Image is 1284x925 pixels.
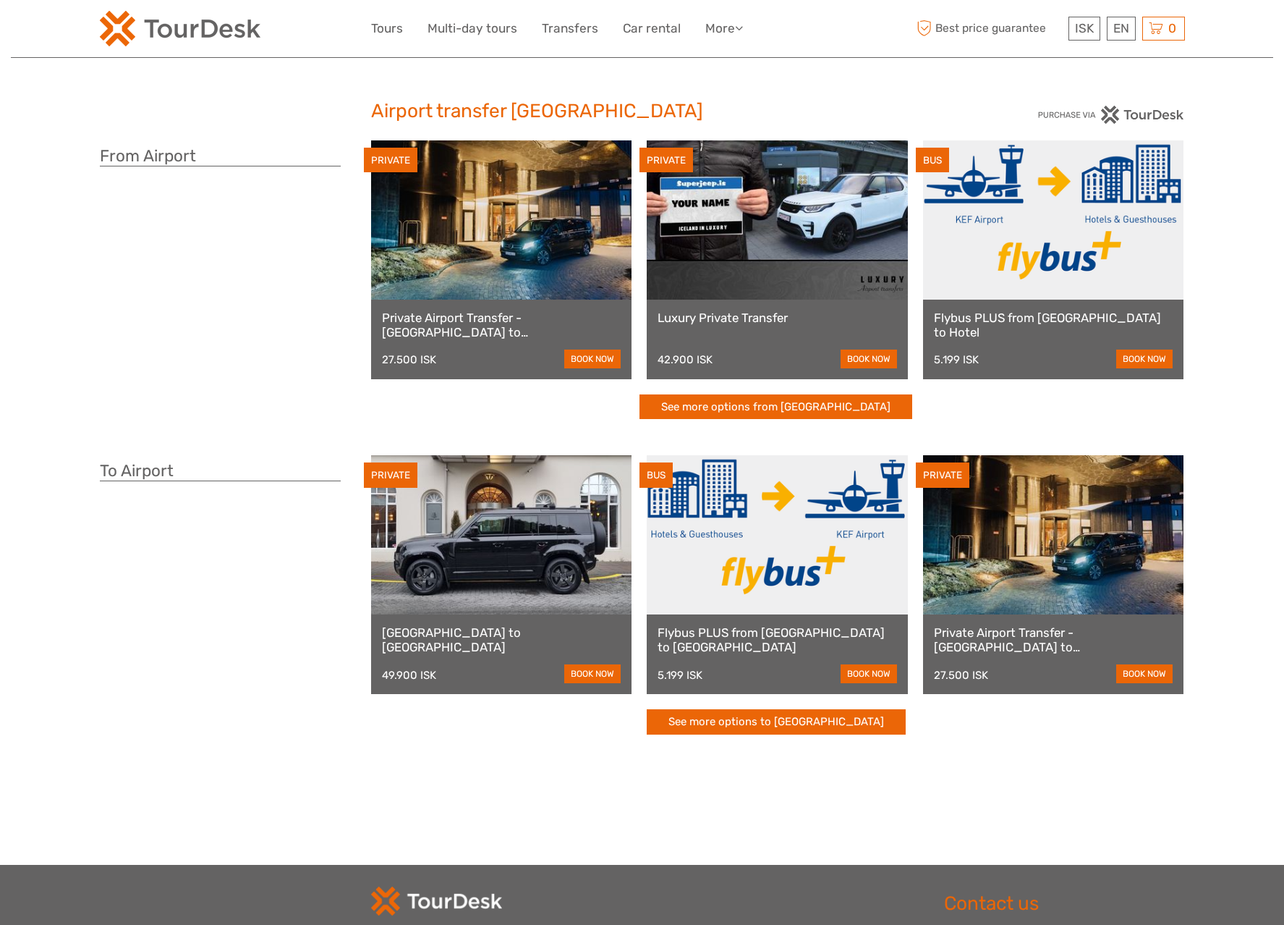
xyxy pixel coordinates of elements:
[1116,664,1173,683] a: book now
[100,146,341,166] h3: From Airport
[658,669,702,682] div: 5.199 ISK
[1037,106,1184,124] img: PurchaseViaTourDesk.png
[364,462,417,488] div: PRIVATE
[564,664,621,683] a: book now
[916,462,969,488] div: PRIVATE
[705,18,743,39] a: More
[623,18,681,39] a: Car rental
[542,18,598,39] a: Transfers
[364,148,417,173] div: PRIVATE
[382,311,621,340] a: Private Airport Transfer - [GEOGRAPHIC_DATA] to [GEOGRAPHIC_DATA]
[382,625,621,655] a: [GEOGRAPHIC_DATA] to [GEOGRAPHIC_DATA]
[841,350,897,368] a: book now
[1116,350,1173,368] a: book now
[841,664,897,683] a: book now
[934,353,979,366] div: 5.199 ISK
[382,353,436,366] div: 27.500 ISK
[371,887,502,916] img: td-logo-white.png
[371,18,403,39] a: Tours
[647,709,906,735] a: See more options to [GEOGRAPHIC_DATA]
[639,148,693,173] div: PRIVATE
[382,669,436,682] div: 49.900 ISK
[371,100,914,123] h2: Airport transfer [GEOGRAPHIC_DATA]
[1075,21,1094,35] span: ISK
[428,18,517,39] a: Multi-day tours
[934,669,988,682] div: 27.500 ISK
[658,311,897,325] a: Luxury Private Transfer
[100,461,341,481] h3: To Airport
[100,11,260,46] img: 120-15d4194f-c635-41b9-a512-a3cb382bfb57_logo_small.png
[639,462,673,488] div: BUS
[914,17,1065,41] span: Best price guarantee
[944,892,1185,916] h2: Contact us
[564,350,621,368] a: book now
[916,148,949,173] div: BUS
[934,311,1173,340] a: Flybus PLUS from [GEOGRAPHIC_DATA] to Hotel
[658,353,713,366] div: 42.900 ISK
[1166,21,1178,35] span: 0
[934,625,1173,655] a: Private Airport Transfer - [GEOGRAPHIC_DATA] to [GEOGRAPHIC_DATA]
[658,625,897,655] a: Flybus PLUS from [GEOGRAPHIC_DATA] to [GEOGRAPHIC_DATA]
[1107,17,1136,41] div: EN
[639,394,912,420] a: See more options from [GEOGRAPHIC_DATA]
